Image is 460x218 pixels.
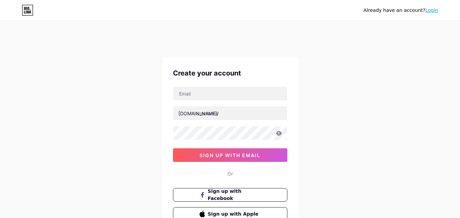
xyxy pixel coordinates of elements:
[208,211,260,218] span: Sign up with Apple
[173,68,287,78] div: Create your account
[173,188,287,202] button: Sign up with Facebook
[425,7,438,13] a: Login
[173,106,287,120] input: username
[200,152,260,158] span: sign up with email
[173,148,287,162] button: sign up with email
[227,170,233,177] div: Or
[173,87,287,100] input: Email
[178,110,219,117] div: [DOMAIN_NAME]/
[208,188,260,202] span: Sign up with Facebook
[364,7,438,14] div: Already have an account?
